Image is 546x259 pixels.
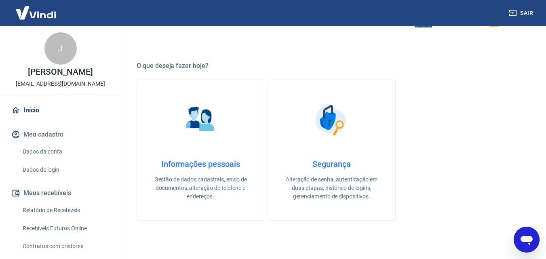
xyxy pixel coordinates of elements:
[150,159,251,169] h4: Informações pessoais
[507,6,536,21] button: Sair
[137,62,527,70] h5: O que deseja fazer hoje?
[514,227,540,253] iframe: Botão para abrir a janela de mensagens
[19,202,111,219] a: Relatório de Recebíveis
[19,162,111,178] a: Dados de login
[10,0,62,25] img: Vindi
[281,175,382,201] p: Alteração de senha, autenticação em duas etapas, histórico de logins, gerenciamento de dispositivos.
[44,32,77,65] div: J
[311,99,352,140] img: Segurança
[268,80,395,221] a: SegurançaSegurançaAlteração de senha, autenticação em duas etapas, histórico de logins, gerenciam...
[180,99,221,140] img: Informações pessoais
[16,80,105,88] p: [EMAIL_ADDRESS][DOMAIN_NAME]
[28,68,93,76] p: [PERSON_NAME]
[10,101,111,119] a: Início
[137,80,264,221] a: Informações pessoaisInformações pessoaisGestão de dados cadastrais, envio de documentos, alteraçã...
[10,184,111,202] button: Meus recebíveis
[281,159,382,169] h4: Segurança
[150,175,251,201] p: Gestão de dados cadastrais, envio de documentos, alteração de telefone e endereços.
[19,238,111,255] a: Contratos com credores
[19,220,111,237] a: Recebíveis Futuros Online
[10,126,111,143] button: Meu cadastro
[19,143,111,160] a: Dados da conta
